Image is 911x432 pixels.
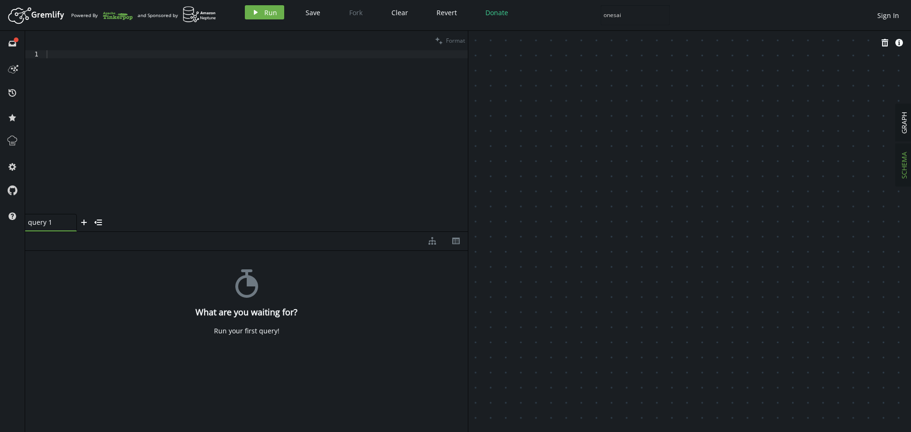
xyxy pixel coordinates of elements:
span: Clear [391,8,408,17]
h4: What are you waiting for? [195,307,297,317]
div: Run your first query! [214,327,279,335]
div: 1 [25,50,45,58]
span: Fork [349,8,363,17]
span: SCHEMA [900,152,909,179]
button: Donate [478,5,515,19]
span: Format [446,37,465,45]
span: Run [264,8,277,17]
button: Revert [429,5,464,19]
span: Sign In [877,11,899,20]
span: Save [306,8,320,17]
button: Sign In [873,5,904,25]
button: Save [298,5,327,19]
button: Run [245,5,284,19]
img: AWS Neptune [183,6,216,23]
span: Revert [437,8,457,17]
button: Clear [384,5,415,19]
button: Fork [342,5,370,19]
span: query 1 [28,218,66,227]
button: Format [432,31,468,50]
span: GRAPH [900,112,909,134]
span: Donate [485,8,508,17]
div: Powered By [71,7,133,24]
div: and Sponsored by [138,6,216,24]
